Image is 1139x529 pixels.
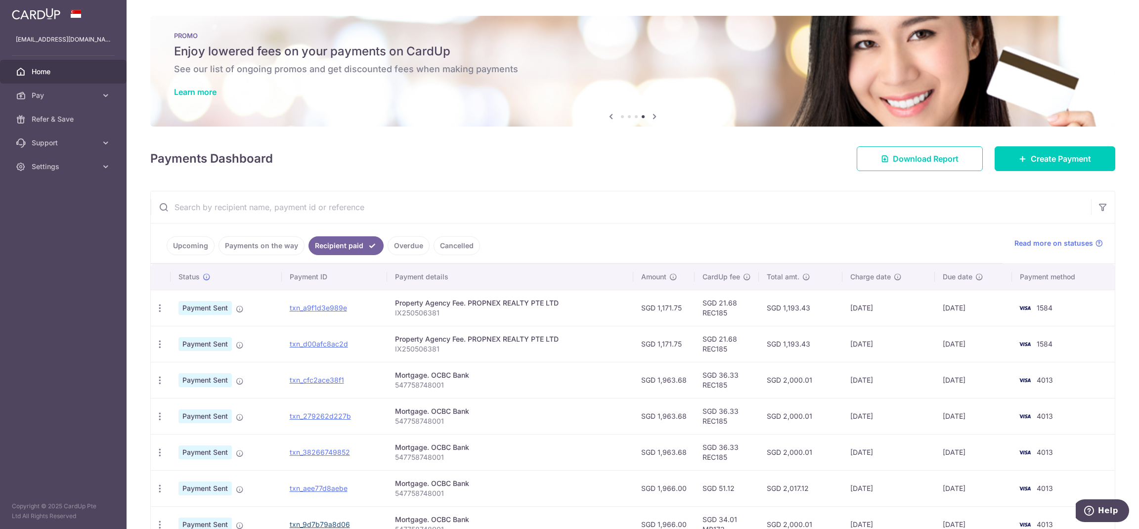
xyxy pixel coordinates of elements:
p: PROMO [174,32,1092,40]
td: SGD 1,963.68 [633,434,695,470]
td: SGD 36.33 REC185 [695,398,759,434]
span: Support [32,138,97,148]
div: Mortgage. OCBC Bank [395,442,625,452]
h4: Payments Dashboard [150,150,273,168]
span: 4013 [1037,520,1053,529]
div: Property Agency Fee. PROPNEX REALTY PTE LTD [395,298,625,308]
a: Create Payment [995,146,1115,171]
img: Bank Card [1015,302,1035,314]
h5: Enjoy lowered fees on your payments on CardUp [174,44,1092,59]
a: txn_aee77d8aebe [290,484,348,492]
h6: See our list of ongoing promos and get discounted fees when making payments [174,63,1092,75]
img: Latest Promos banner [150,16,1115,127]
a: Read more on statuses [1014,238,1103,248]
span: Read more on statuses [1014,238,1093,248]
span: Payment Sent [178,373,232,387]
span: Settings [32,162,97,172]
th: Payment ID [282,264,388,290]
span: Due date [943,272,972,282]
a: txn_d00afc8ac2d [290,340,348,348]
img: Bank Card [1015,483,1035,494]
td: [DATE] [935,470,1012,506]
a: Overdue [388,236,430,255]
a: Recipient paid [308,236,384,255]
span: Payment Sent [178,445,232,459]
span: CardUp fee [702,272,740,282]
img: Bank Card [1015,374,1035,386]
th: Payment method [1012,264,1115,290]
span: Home [32,67,97,77]
iframe: Opens a widget where you can find more information [1076,499,1129,524]
a: txn_38266749852 [290,448,350,456]
p: IX250506381 [395,308,625,318]
img: Bank Card [1015,410,1035,422]
a: Cancelled [434,236,480,255]
img: CardUp [12,8,60,20]
p: 547758748001 [395,488,625,498]
td: SGD 36.33 REC185 [695,362,759,398]
td: SGD 1,966.00 [633,470,695,506]
td: [DATE] [935,398,1012,434]
a: txn_9d7b79a8d06 [290,520,350,529]
td: [DATE] [842,470,934,506]
td: [DATE] [842,290,934,326]
td: SGD 2,017.12 [759,470,843,506]
td: SGD 2,000.01 [759,398,843,434]
a: Download Report [857,146,983,171]
td: [DATE] [935,362,1012,398]
p: IX250506381 [395,344,625,354]
a: Upcoming [167,236,215,255]
div: Mortgage. OCBC Bank [395,406,625,416]
p: [EMAIL_ADDRESS][DOMAIN_NAME] [16,35,111,44]
td: SGD 21.68 REC185 [695,326,759,362]
span: 4013 [1037,412,1053,420]
td: [DATE] [842,326,934,362]
span: Download Report [893,153,959,165]
p: 547758748001 [395,452,625,462]
span: Payment Sent [178,337,232,351]
td: [DATE] [935,434,1012,470]
span: Charge date [850,272,891,282]
td: SGD 1,193.43 [759,290,843,326]
a: txn_279262d227b [290,412,351,420]
span: Payment Sent [178,301,232,315]
td: SGD 21.68 REC185 [695,290,759,326]
div: Mortgage. OCBC Bank [395,479,625,488]
span: 1584 [1037,340,1052,348]
span: 1584 [1037,304,1052,312]
span: Refer & Save [32,114,97,124]
td: SGD 1,963.68 [633,398,695,434]
div: Mortgage. OCBC Bank [395,370,625,380]
td: SGD 36.33 REC185 [695,434,759,470]
span: Payment Sent [178,409,232,423]
img: Bank Card [1015,446,1035,458]
td: [DATE] [935,326,1012,362]
a: txn_a9f1d3e989e [290,304,347,312]
td: SGD 1,171.75 [633,326,695,362]
a: Learn more [174,87,217,97]
span: 4013 [1037,376,1053,384]
a: txn_cfc2ace38f1 [290,376,344,384]
th: Payment details [387,264,633,290]
input: Search by recipient name, payment id or reference [151,191,1091,223]
span: Amount [641,272,666,282]
span: Status [178,272,200,282]
td: [DATE] [842,362,934,398]
td: [DATE] [842,434,934,470]
span: Pay [32,90,97,100]
td: SGD 1,193.43 [759,326,843,362]
div: Mortgage. OCBC Bank [395,515,625,525]
a: Payments on the way [219,236,305,255]
td: SGD 1,963.68 [633,362,695,398]
p: 547758748001 [395,416,625,426]
td: [DATE] [935,290,1012,326]
td: SGD 1,171.75 [633,290,695,326]
td: SGD 2,000.01 [759,434,843,470]
img: Bank Card [1015,338,1035,350]
div: Property Agency Fee. PROPNEX REALTY PTE LTD [395,334,625,344]
span: Payment Sent [178,482,232,495]
td: [DATE] [842,398,934,434]
span: Total amt. [767,272,799,282]
span: Create Payment [1031,153,1091,165]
